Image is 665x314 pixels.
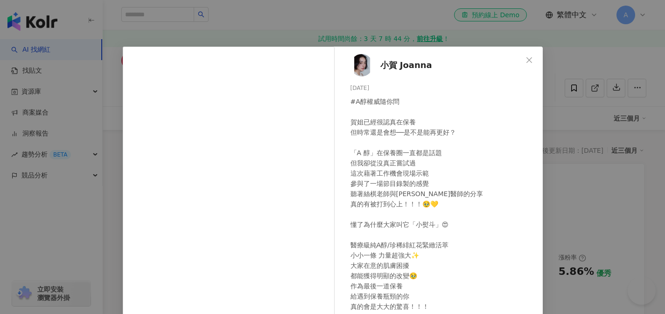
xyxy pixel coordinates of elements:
img: KOL Avatar [350,54,373,76]
a: KOL Avatar小賀 Joanna [350,54,522,76]
span: 小賀 Joanna [380,59,432,72]
div: [DATE] [350,84,535,93]
button: Close [520,51,539,69]
span: close [525,56,533,64]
